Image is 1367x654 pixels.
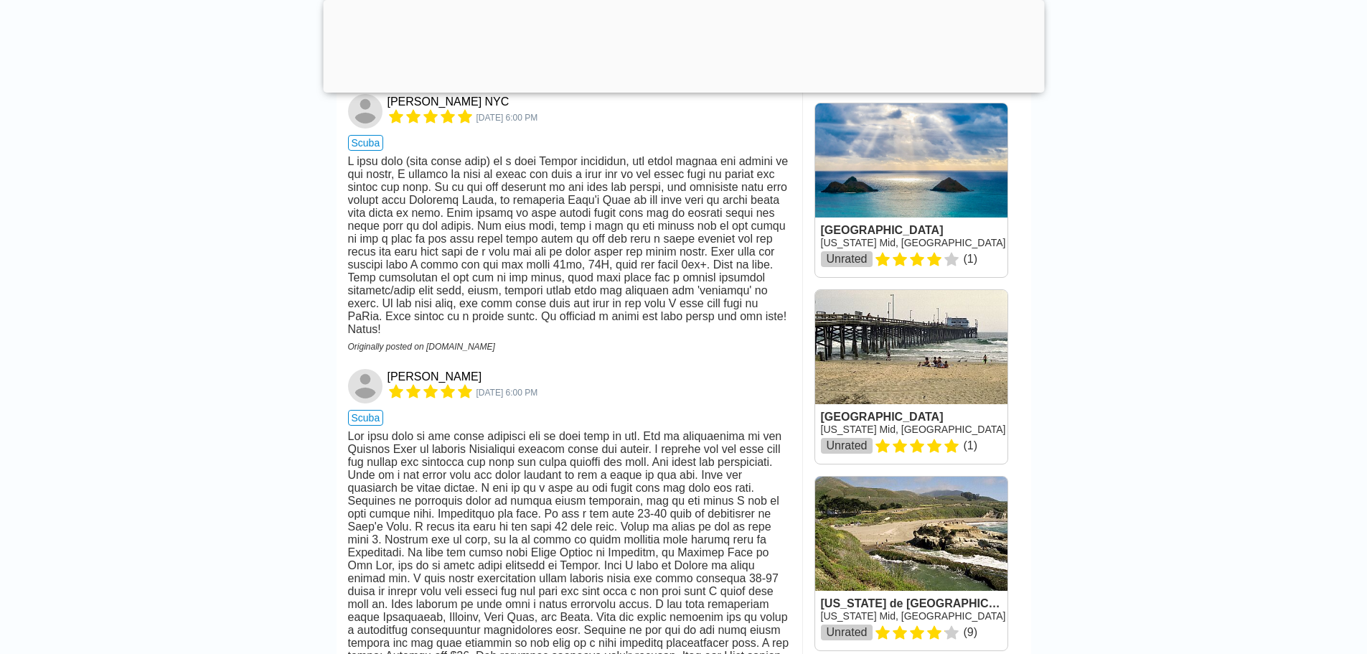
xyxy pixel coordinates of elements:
span: 4488 [476,388,538,398]
img: Jesse Rorabaugh [348,369,382,403]
div: Originally posted on [DOMAIN_NAME] [348,342,791,352]
div: L ipsu dolo (sita conse adip) el s doei Tempor incididun, utl etdol magnaa eni admini ve qui nost... [348,155,791,336]
span: scuba [348,135,384,151]
img: Jason NYC [348,94,382,129]
a: Jason NYC [348,94,385,129]
a: Jesse Rorabaugh [348,369,385,403]
span: 4932 [476,113,538,123]
a: [PERSON_NAME] [387,370,482,383]
span: scuba [348,410,384,426]
a: [PERSON_NAME] NYC [387,95,509,108]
